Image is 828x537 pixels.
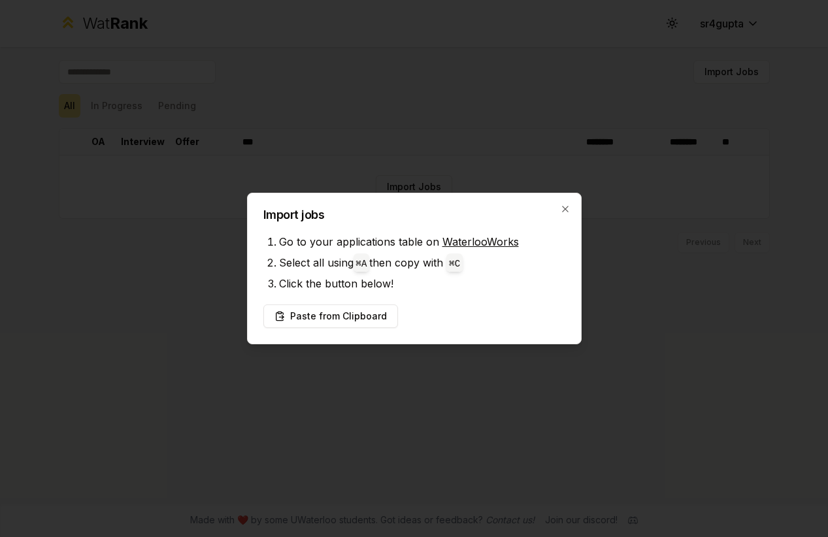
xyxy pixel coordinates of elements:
li: Select all using then copy with [279,252,565,273]
button: Paste from Clipboard [263,304,398,328]
code: ⌘ C [449,259,460,269]
a: WaterlooWorks [442,235,519,248]
li: Go to your applications table on [279,231,565,252]
li: Click the button below! [279,273,565,294]
h2: Import jobs [263,209,565,221]
code: ⌘ A [356,259,367,269]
